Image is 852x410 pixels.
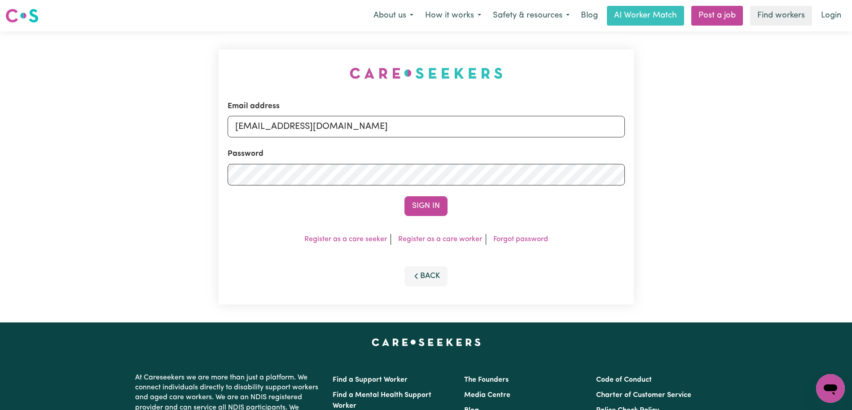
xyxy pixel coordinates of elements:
[368,6,419,25] button: About us
[596,376,652,384] a: Code of Conduct
[398,236,482,243] a: Register as a care worker
[404,266,448,286] button: Back
[404,196,448,216] button: Sign In
[487,6,575,25] button: Safety & resources
[750,6,812,26] a: Find workers
[419,6,487,25] button: How it works
[333,376,408,384] a: Find a Support Worker
[816,6,847,26] a: Login
[464,392,510,399] a: Media Centre
[607,6,684,26] a: AI Worker Match
[493,236,548,243] a: Forgot password
[816,374,845,403] iframe: Button to launch messaging window
[228,148,264,160] label: Password
[333,392,431,410] a: Find a Mental Health Support Worker
[228,101,280,112] label: Email address
[464,376,509,384] a: The Founders
[575,6,603,26] a: Blog
[304,236,387,243] a: Register as a care seeker
[5,5,39,26] a: Careseekers logo
[228,116,625,137] input: Email address
[372,339,481,346] a: Careseekers home page
[596,392,691,399] a: Charter of Customer Service
[691,6,743,26] a: Post a job
[5,8,39,24] img: Careseekers logo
